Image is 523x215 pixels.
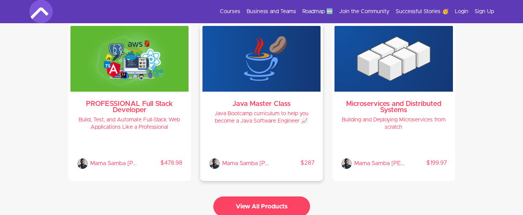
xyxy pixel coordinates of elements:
a: Sign Up [475,8,494,15]
h3: Microservices and Distributed Systems [341,101,446,113]
img: WPzdydpSLWzi0DE2vtpQ_full-stack-professional.png [70,26,189,92]
img: Mama Samba Braima Nelson [209,158,220,169]
p: Mama Samba Braima Nelson [90,158,140,169]
a: Java Master Class Java Bootcamp curriculum to help you become a Java Software Engineer 📈 Mama Sam... [202,26,321,179]
p: $199.97 [404,159,446,167]
h4: Build, Test, and Automate Full-Stack Web Applications Like a Professional [77,116,182,131]
img: Mama Samba Braima Nelson [341,158,352,169]
h3: Java Master Class [209,101,314,107]
img: TihXErSBeUGYhRLXbhsQ_microservices.png [334,26,453,92]
p: $287 [272,159,314,167]
p: Mama Samba Braima Nelson [354,158,404,169]
a: Login [455,8,468,15]
a: PROFESSIONAL Full Stack Developer Build, Test, and Automate Full-Stack Web Applications Like a Pr... [70,26,189,179]
a: Join the Community [339,8,389,15]
img: KxJrDWUAT7eboSIIw62Q_java-master-class.png [202,26,321,92]
h3: PROFESSIONAL Full Stack Developer [77,101,182,113]
a: Courses [220,8,240,15]
h4: Java Bootcamp curriculum to help you become a Java Software Engineer 📈 [209,110,314,125]
img: Mama Samba Braima Nelson [77,158,88,169]
a: View All Products [213,205,310,209]
a: Roadmap 🆕 [302,8,333,15]
a: Microservices and Distributed Systems Building and Deploying Microservices from scratch Mama Samb... [334,26,453,179]
p: $478.98 [140,159,182,167]
a: Successful Stories 🥳 [396,8,449,15]
p: Mama Samba Braima Nelson [222,158,272,169]
a: Business and Teams [247,8,296,15]
h4: Building and Deploying Microservices from scratch [341,116,446,131]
